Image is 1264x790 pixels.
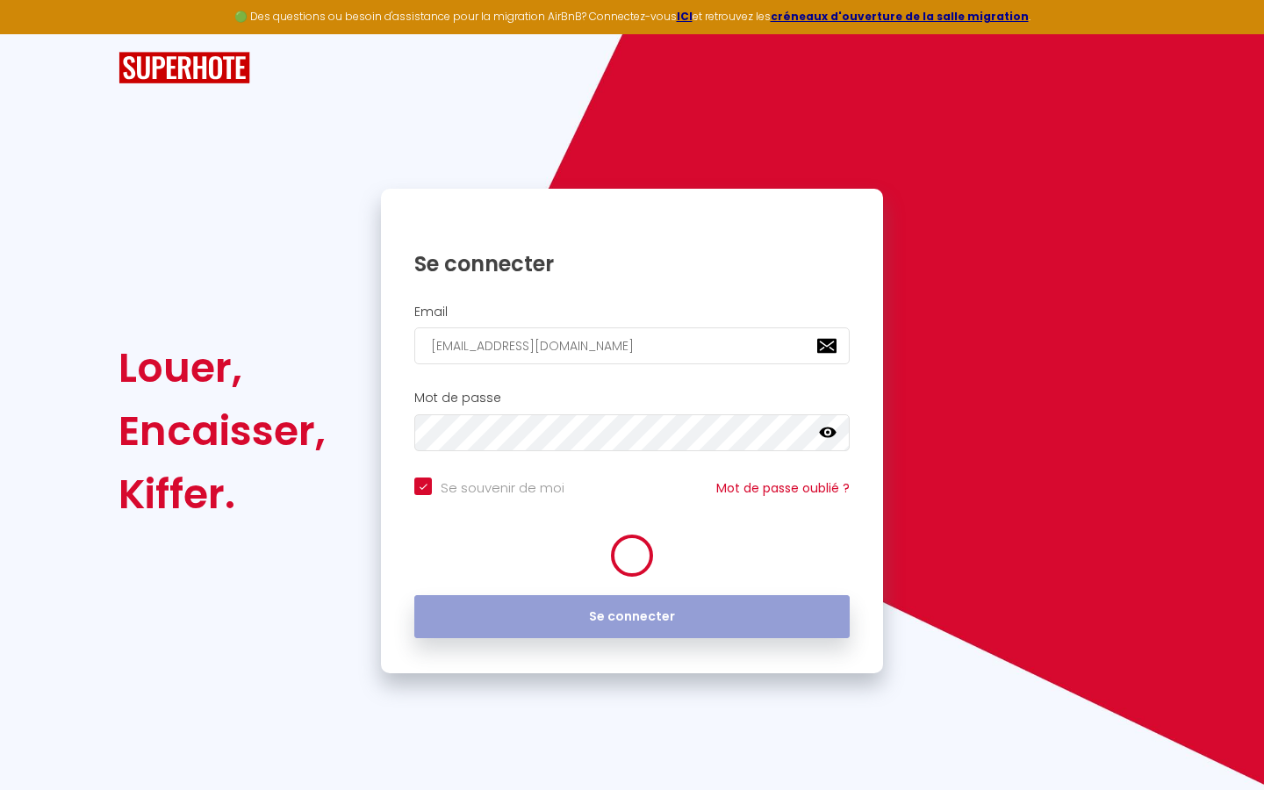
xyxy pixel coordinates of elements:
a: créneaux d'ouverture de la salle migration [771,9,1029,24]
img: SuperHote logo [118,52,250,84]
a: Mot de passe oublié ? [716,479,850,497]
div: Encaisser, [118,399,326,463]
button: Ouvrir le widget de chat LiveChat [14,7,67,60]
h2: Mot de passe [414,391,850,406]
button: Se connecter [414,595,850,639]
a: ICI [677,9,693,24]
h1: Se connecter [414,250,850,277]
h2: Email [414,305,850,320]
div: Kiffer. [118,463,326,526]
div: Louer, [118,336,326,399]
input: Ton Email [414,327,850,364]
